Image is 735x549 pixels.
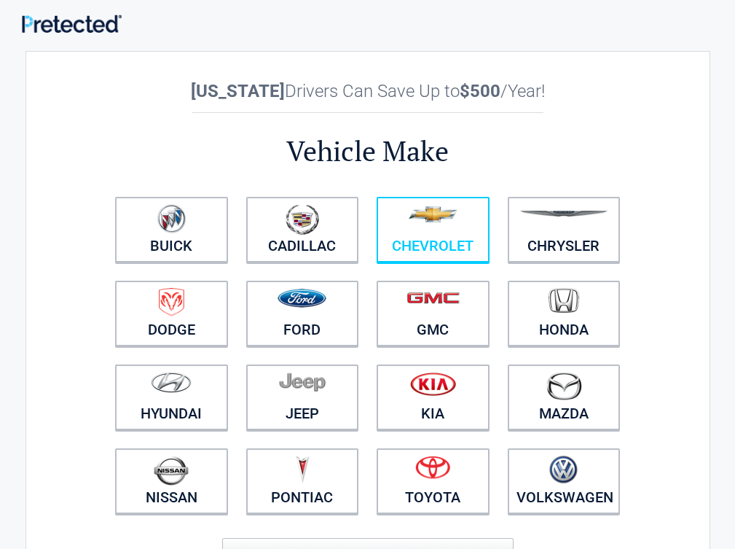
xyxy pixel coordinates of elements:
[278,289,326,308] img: ford
[549,456,578,484] img: volkswagen
[415,456,450,479] img: toyota
[159,288,184,316] img: dodge
[115,448,228,514] a: Nissan
[508,365,621,430] a: Mazda
[377,448,490,514] a: Toyota
[246,281,359,346] a: Ford
[106,81,629,101] h2: Drivers Can Save Up to /Year
[409,206,457,222] img: chevrolet
[115,365,228,430] a: Hyundai
[246,448,359,514] a: Pontiac
[22,15,122,33] img: Main Logo
[508,197,621,262] a: Chrysler
[377,365,490,430] a: Kia
[377,281,490,346] a: GMC
[191,81,285,101] b: [US_STATE]
[410,372,456,396] img: kia
[377,197,490,262] a: Chevrolet
[246,197,359,262] a: Cadillac
[519,211,608,217] img: chrysler
[151,372,192,393] img: hyundai
[279,372,326,392] img: jeep
[286,204,319,235] img: cadillac
[157,204,186,233] img: buick
[508,281,621,346] a: Honda
[546,372,582,400] img: mazda
[106,133,629,170] h2: Vehicle Make
[295,456,310,483] img: pontiac
[549,288,579,314] img: honda
[115,197,228,262] a: Buick
[508,448,621,514] a: Volkswagen
[246,365,359,430] a: Jeep
[154,456,189,486] img: nissan
[460,81,500,101] b: $500
[115,281,228,346] a: Dodge
[406,292,460,304] img: gmc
